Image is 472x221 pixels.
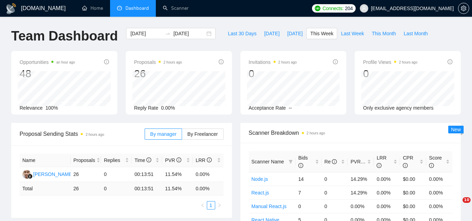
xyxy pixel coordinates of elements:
span: info-circle [176,157,181,162]
td: 11.54 % [162,182,193,196]
span: info-circle [377,163,382,168]
span: By manager [150,131,176,137]
span: Acceptance Rate [249,105,286,111]
td: 0.00 % [193,182,224,196]
a: React.js [252,190,269,196]
td: 0.00% [348,199,374,213]
span: Relevance [20,105,43,111]
time: 2 hours ago [86,133,104,137]
td: 0.00% [426,172,452,186]
li: Previous Page [198,201,207,209]
td: 26 [71,182,101,196]
td: 0.00% [374,186,400,199]
span: Re [325,159,337,164]
span: Last Month [404,30,428,37]
span: 100% [45,105,58,111]
a: AI[PERSON_NAME] [22,171,73,177]
span: Proposals [73,156,95,164]
div: 26 [134,67,182,80]
button: Last 30 Days [224,28,260,39]
span: New [451,127,461,132]
a: homeHome [82,5,103,11]
img: gigradar-bm.png [28,174,32,179]
span: info-circle [104,59,109,64]
span: Replies [104,156,124,164]
span: Last 30 Days [228,30,256,37]
span: LRR [377,155,386,168]
span: Connects: [322,5,343,12]
td: 26 [71,167,101,182]
td: 14.29% [348,186,374,199]
span: Last Week [341,30,364,37]
span: 10 [463,197,471,203]
span: right [217,203,222,207]
div: 0 [363,67,417,80]
span: left [201,203,205,207]
div: [PERSON_NAME] [33,170,73,178]
span: Profile Views [363,58,417,66]
input: Start date [130,30,162,37]
a: searchScanner [163,5,189,11]
span: -- [289,105,292,111]
a: Node.js [252,176,268,182]
button: This Week [306,28,337,39]
span: [DATE] [287,30,303,37]
td: 0 [101,167,132,182]
th: Name [20,154,71,167]
span: filter [289,160,293,164]
span: Bids [298,155,308,168]
button: [DATE] [283,28,306,39]
td: 0.00% [426,199,452,213]
button: setting [458,3,469,14]
a: 1 [207,201,215,209]
time: an hour ago [56,60,75,64]
td: 0 [322,199,348,213]
span: Dashboard [125,5,149,11]
span: PVR [350,159,367,164]
span: Only exclusive agency members [363,105,434,111]
div: 0 [249,67,297,80]
td: 0.00% [426,186,452,199]
iframe: Intercom live chat [448,197,465,214]
td: $0.00 [400,199,426,213]
td: 0 [322,186,348,199]
td: 0 [322,172,348,186]
td: 00:13:51 [132,167,162,182]
span: info-circle [146,157,151,162]
td: $0.00 [400,172,426,186]
th: Replies [101,154,132,167]
button: [DATE] [260,28,283,39]
td: 14 [296,172,322,186]
span: [DATE] [264,30,279,37]
td: $0.00 [400,186,426,199]
span: 0.00% [161,105,175,111]
button: Last Week [337,28,368,39]
span: info-circle [333,59,338,64]
td: 0.00% [374,199,400,213]
span: Invitations [249,58,297,66]
th: Proposals [71,154,101,167]
td: Total [20,182,71,196]
span: 204 [345,5,353,12]
span: user [362,6,366,11]
div: 48 [20,67,75,80]
span: Proposals [134,58,182,66]
li: Next Page [215,201,224,209]
td: 11.54% [162,167,193,182]
span: swap-right [165,31,170,36]
td: 0 [296,199,322,213]
span: Reply Rate [134,105,158,111]
span: Scanner Breakdown [249,128,453,137]
time: 2 hours ago [164,60,182,64]
td: 7 [296,186,322,199]
span: info-circle [448,59,452,64]
span: info-circle [332,159,337,164]
span: filter [287,156,294,167]
span: info-circle [429,163,434,168]
button: This Month [368,28,400,39]
td: 14.29% [348,172,374,186]
td: 00:13:51 [132,182,162,196]
span: Score [429,155,442,168]
time: 2 hours ago [399,60,417,64]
